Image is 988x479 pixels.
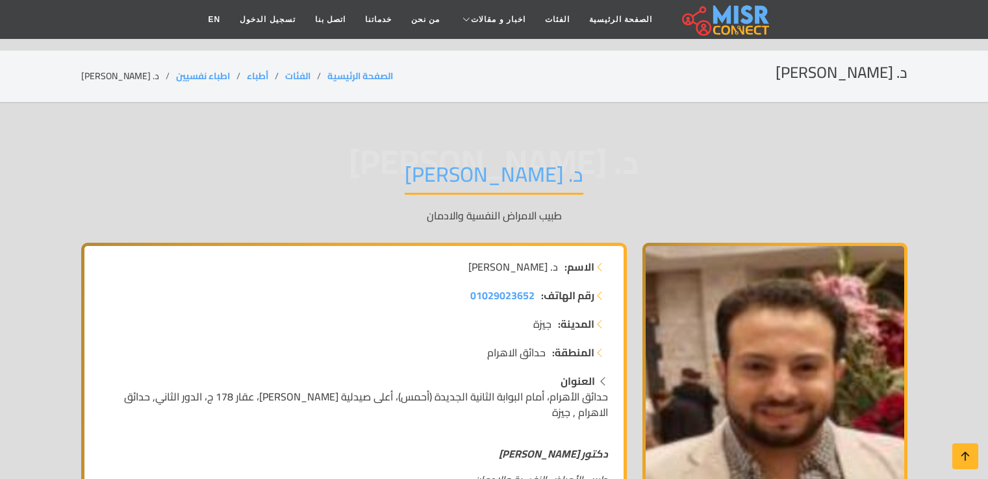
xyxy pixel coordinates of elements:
[468,259,558,275] span: د. [PERSON_NAME]
[285,68,310,84] a: الفئات
[776,64,907,82] h2: د. [PERSON_NAME]
[176,68,230,84] a: اطباء نفسيين
[552,345,594,360] strong: المنطقة:
[561,371,595,391] strong: العنوان
[579,7,662,32] a: الصفحة الرئيسية
[470,288,535,303] a: 01029023652
[247,68,268,84] a: أطباء
[81,69,176,83] li: د. [PERSON_NAME]
[405,162,583,195] h1: د. [PERSON_NAME]
[471,14,526,25] span: اخبار و مقالات
[470,286,535,305] span: 01029023652
[450,7,535,32] a: اخبار و مقالات
[401,7,450,32] a: من نحن
[327,68,393,84] a: الصفحة الرئيسية
[355,7,401,32] a: خدماتنا
[199,7,231,32] a: EN
[81,208,907,223] p: طبيب الامراض النفسية والادمان
[305,7,355,32] a: اتصل بنا
[499,444,608,463] strong: دكتور [PERSON_NAME]
[487,345,546,360] span: حدائق الاهرام
[533,316,551,332] span: جيزة
[558,316,594,332] strong: المدينة:
[230,7,305,32] a: تسجيل الدخول
[682,3,769,36] img: main.misr_connect
[124,387,608,422] span: حدائق الأهرام، أمام البوابة الثانية الجديدة (أحمس)، أعلى صيدلية [PERSON_NAME]، عقار 178 ج، الدور ...
[535,7,579,32] a: الفئات
[541,288,594,303] strong: رقم الهاتف:
[564,259,594,275] strong: الاسم:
